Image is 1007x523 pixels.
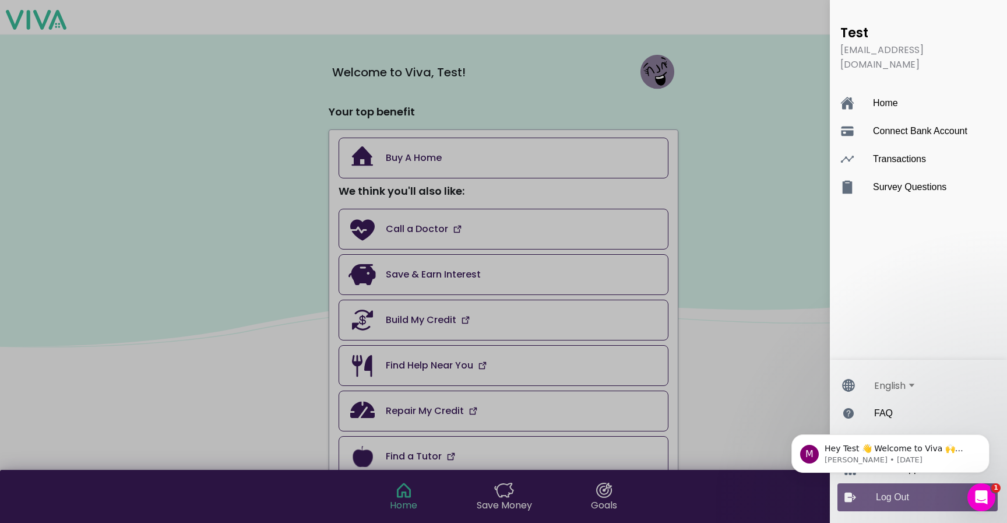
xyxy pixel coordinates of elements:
[876,492,983,503] ion-label: Log Out
[873,154,987,164] ion-label: Transactions
[835,43,1002,72] ion-note: [EMAIL_ADDRESS][DOMAIN_NAME]
[835,23,1002,43] ion-list-header: Test
[836,399,1007,427] a: FAQ
[873,126,987,136] ion-label: Connect Bank Account
[873,182,987,192] ion-label: Survey Questions
[967,483,995,511] iframe: Intercom live chat
[774,410,1007,492] iframe: Intercom notifications message
[873,98,987,108] ion-label: Home
[991,483,1001,493] span: 1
